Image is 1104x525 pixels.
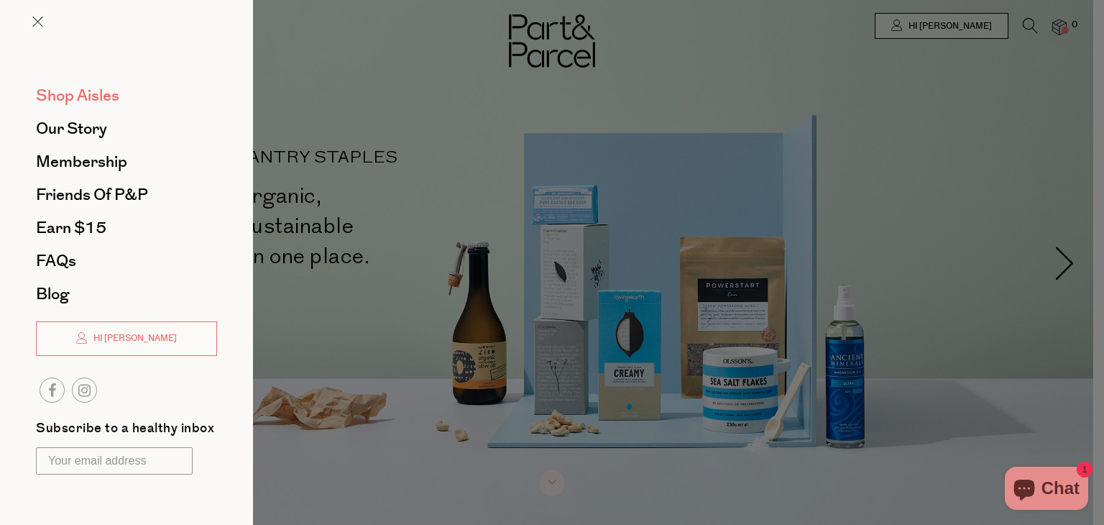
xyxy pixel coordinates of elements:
a: Our Story [36,121,217,137]
span: Hi [PERSON_NAME] [90,332,177,344]
a: Shop Aisles [36,88,217,104]
a: Earn $15 [36,220,217,236]
a: Friends of P&P [36,187,217,203]
span: Earn $15 [36,216,106,239]
span: Shop Aisles [36,84,119,107]
span: Blog [36,283,69,306]
span: Membership [36,150,127,173]
input: Your email address [36,447,193,475]
a: Hi [PERSON_NAME] [36,321,217,356]
span: FAQs [36,250,76,273]
span: Our Story [36,117,107,140]
span: Friends of P&P [36,183,148,206]
a: Membership [36,154,217,170]
inbox-online-store-chat: Shopify online store chat [1000,467,1092,513]
a: Blog [36,286,217,302]
a: FAQs [36,253,217,269]
label: Subscribe to a healthy inbox [36,422,214,440]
